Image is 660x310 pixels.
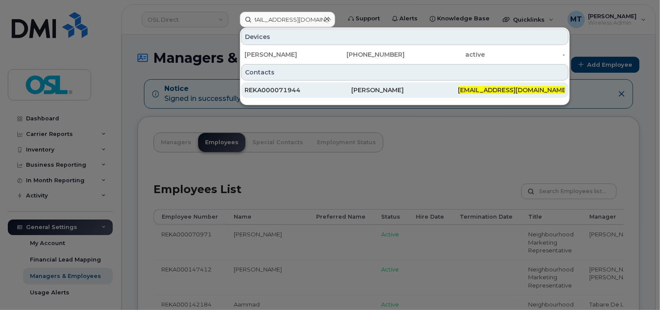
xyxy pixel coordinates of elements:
[241,82,569,98] a: REKA000071944[PERSON_NAME][EMAIL_ADDRESS][DOMAIN_NAME]
[245,86,351,94] div: REKA000071944
[241,29,569,45] div: Devices
[241,64,569,81] div: Contacts
[458,86,569,94] span: [EMAIL_ADDRESS][DOMAIN_NAME]
[245,50,325,59] div: [PERSON_NAME]
[325,50,405,59] div: [PHONE_NUMBER]
[405,50,485,59] div: active
[485,50,565,59] div: -
[241,47,569,62] a: [PERSON_NAME][PHONE_NUMBER]active-
[351,86,458,94] div: [PERSON_NAME]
